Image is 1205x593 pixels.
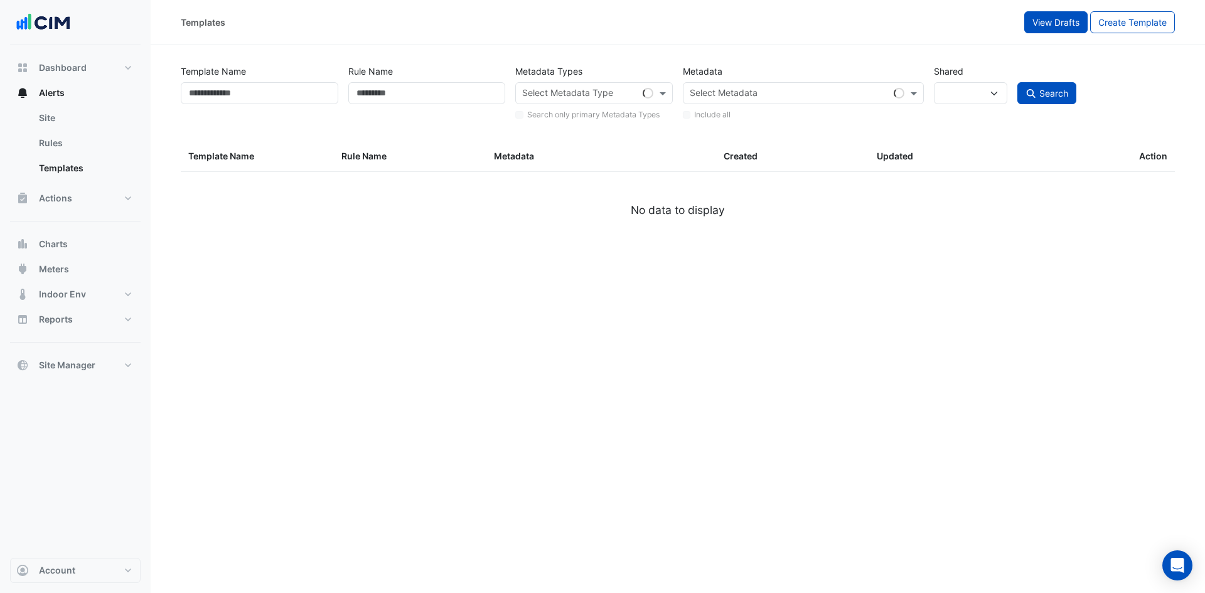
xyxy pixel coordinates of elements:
span: Created [724,151,758,161]
label: Shared [934,60,963,82]
app-icon: Dashboard [16,61,29,74]
span: Action [1139,149,1167,164]
div: Select Metadata Type [520,86,613,102]
span: Create Template [1098,17,1167,28]
label: Rule Name [348,60,393,82]
button: Dashboard [10,55,141,80]
button: Meters [10,257,141,282]
button: Actions [10,186,141,211]
button: Create Template [1090,11,1175,33]
label: Metadata [683,60,722,82]
div: Templates [181,16,225,29]
a: Site [29,105,141,131]
button: Account [10,558,141,583]
span: Alerts [39,87,65,99]
span: Charts [39,238,68,250]
button: Search [1017,82,1076,104]
span: Search [1039,88,1068,99]
div: Open Intercom Messenger [1162,550,1192,580]
span: Actions [39,192,72,205]
span: Dashboard [39,61,87,74]
div: Alerts [10,105,141,186]
app-icon: Alerts [16,87,29,99]
img: Company Logo [15,10,72,35]
button: Indoor Env [10,282,141,307]
span: Meters [39,263,69,275]
span: Updated [877,151,913,161]
button: Charts [10,232,141,257]
span: View Drafts [1032,17,1079,28]
label: Template Name [181,60,246,82]
app-icon: Actions [16,192,29,205]
span: Indoor Env [39,288,86,301]
app-icon: Reports [16,313,29,326]
a: Templates [29,156,141,181]
app-icon: Meters [16,263,29,275]
div: Select Metadata [688,86,758,102]
app-icon: Indoor Env [16,288,29,301]
span: Account [39,564,75,577]
span: Reports [39,313,73,326]
button: Reports [10,307,141,332]
span: Rule Name [341,151,387,161]
label: Metadata Types [515,60,582,82]
span: Site Manager [39,359,95,371]
app-icon: Site Manager [16,359,29,371]
span: Template Name [188,151,254,161]
label: Include all [694,109,731,120]
span: Metadata [494,151,534,161]
a: Rules [29,131,141,156]
app-icon: Charts [16,238,29,250]
label: Search only primary Metadata Types [527,109,660,120]
button: View Drafts [1024,11,1088,33]
div: No data to display [181,202,1175,218]
button: Alerts [10,80,141,105]
button: Site Manager [10,353,141,378]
